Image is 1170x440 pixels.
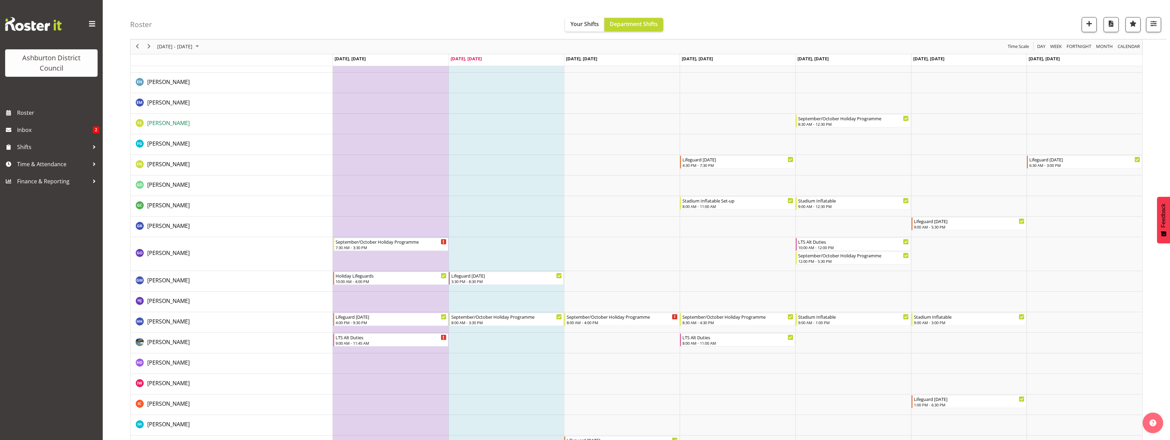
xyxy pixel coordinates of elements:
a: [PERSON_NAME] [147,222,190,230]
div: Harriet Hill"s event - September/October Holiday Programme Begin From Wednesday, September 24, 20... [564,313,679,326]
div: 9:00 AM - 11:45 AM [336,340,446,346]
span: Roster [17,108,99,118]
span: calendar [1117,42,1141,51]
span: [PERSON_NAME] [147,222,190,230]
td: Fahima Safi resource [130,114,333,134]
button: Timeline Day [1036,42,1047,51]
td: Guy Ward resource [130,271,333,292]
div: 9:00 AM - 3:00 PM [914,320,1025,325]
span: Shifts [17,142,89,152]
div: Georgie Cartney"s event - Stadium Inflatable Set-up Begin From Thursday, September 25, 2025 at 8:... [680,197,795,210]
span: Inbox [17,125,93,135]
div: 9:00 AM - 12:30 PM [798,204,909,209]
div: September/October Holiday Programme [798,252,909,259]
span: Month [1095,42,1114,51]
div: Harriet Hill"s event - September/October Holiday Programme Begin From Thursday, September 25, 202... [680,313,795,326]
button: Time Scale [1007,42,1030,51]
a: [PERSON_NAME] [147,160,190,168]
button: Download a PDF of the roster according to the set date range. [1104,17,1119,32]
div: LTS Alt Duties [798,238,909,245]
span: [PERSON_NAME] [147,420,190,428]
td: Ellen McManus resource [130,73,333,93]
div: Harriet Hill"s event - Stadium Inflatable Begin From Saturday, September 27, 2025 at 9:00:00 AM G... [911,313,1027,326]
div: 8:00 AM - 3:30 PM [451,320,562,325]
span: [PERSON_NAME] [147,359,190,366]
a: [PERSON_NAME] [147,119,190,127]
a: [PERSON_NAME] [147,181,190,189]
div: Lifeguard [DATE] [682,156,793,163]
td: Gaston di Laudo resource [130,175,333,196]
div: September/October Holiday Programme [451,313,562,320]
td: Felix Glasner resource [130,134,333,155]
img: Rosterit website logo [5,17,62,31]
span: [PERSON_NAME] [147,318,190,325]
div: 6:30 AM - 3:00 PM [1029,162,1140,168]
div: Lifeguard [DATE] [1029,156,1140,163]
span: Finance & Reporting [17,176,89,186]
span: Time Scale [1007,42,1030,51]
button: Feedback - Show survey [1157,197,1170,243]
span: [PERSON_NAME] [147,400,190,407]
div: 4:30 PM - 7:30 PM [682,162,793,168]
div: 8:30 AM - 12:30 PM [798,121,909,127]
div: 8:00 AM - 4:00 PM [567,320,678,325]
td: Izzy Harris resource [130,415,333,436]
div: Guy Ohana"s event - September/October Holiday Programme Begin From Friday, September 26, 2025 at ... [796,252,911,265]
div: September/October Holiday Programme [682,313,793,320]
span: [PERSON_NAME] [147,297,190,305]
div: LTS Alt Duties [336,334,446,341]
span: [DATE], [DATE] [682,56,713,62]
button: Fortnight [1066,42,1093,51]
span: Your Shifts [570,20,599,28]
div: 10:00 AM - 4:00 PM [336,279,446,284]
span: [PERSON_NAME] [147,201,190,209]
td: Harrison Doak resource [130,333,333,353]
div: Fletcher Nicol"s event - Lifeguard Sunday Begin From Sunday, September 28, 2025 at 6:30:00 AM GMT... [1027,156,1142,169]
button: Month [1117,42,1141,51]
button: Your Shifts [565,18,604,32]
span: [DATE], [DATE] [1029,56,1060,62]
button: Next [144,42,154,51]
span: [PERSON_NAME] [147,181,190,188]
div: September 22 - 28, 2025 [155,39,203,54]
div: Harrison Doak"s event - LTS Alt Duties Begin From Thursday, September 25, 2025 at 8:00:00 AM GMT+... [680,333,795,346]
span: [DATE], [DATE] [566,56,597,62]
a: [PERSON_NAME] [147,98,190,107]
div: Harriet Hill"s event - September/October Holiday Programme Begin From Tuesday, September 23, 2025... [449,313,564,326]
span: [PERSON_NAME] [147,78,190,86]
a: [PERSON_NAME] [147,249,190,257]
div: Izacc Carr"s event - Lifeguard Saturday Begin From Saturday, September 27, 2025 at 1:00:00 PM GMT... [911,395,1027,408]
span: [PERSON_NAME] [147,140,190,147]
div: 9:00 AM - 1:00 PM [798,320,909,325]
div: September/October Holiday Programme [336,238,446,245]
div: Guy Ohana"s event - LTS Alt Duties Begin From Friday, September 26, 2025 at 10:00:00 AM GMT+12:00... [796,238,911,251]
div: Lifeguard [DATE] [451,272,562,279]
div: Harrison Doak"s event - LTS Alt Duties Begin From Monday, September 22, 2025 at 9:00:00 AM GMT+12... [333,333,448,346]
span: Feedback [1160,204,1167,228]
td: Gideon Kuipers resource [130,217,333,237]
a: [PERSON_NAME] [147,379,190,387]
td: Georgie Cartney resource [130,196,333,217]
a: [PERSON_NAME] [147,276,190,284]
div: Stadium Inflatable [798,197,909,204]
div: 7:30 AM - 3:30 PM [336,245,446,250]
a: [PERSON_NAME] [147,139,190,148]
td: Guy Ohana resource [130,237,333,271]
div: Fahima Safi"s event - September/October Holiday Programme Begin From Friday, September 26, 2025 a... [796,114,911,127]
div: Stadium Inflatable Set-up [682,197,793,204]
span: Week [1049,42,1062,51]
span: [DATE], [DATE] [335,56,366,62]
div: Lifeguard [DATE] [914,218,1025,224]
div: Stadium Inflatable [798,313,909,320]
div: Guy Ward"s event - Lifeguard Tuesday Begin From Tuesday, September 23, 2025 at 3:30:00 PM GMT+12:... [449,272,564,285]
td: Izacc Carr resource [130,394,333,415]
span: Day [1036,42,1046,51]
td: Isabel Wang resource [130,374,333,394]
span: [DATE], [DATE] [797,56,829,62]
div: Harriet Hill"s event - Stadium Inflatable Begin From Friday, September 26, 2025 at 9:00:00 AM GMT... [796,313,911,326]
